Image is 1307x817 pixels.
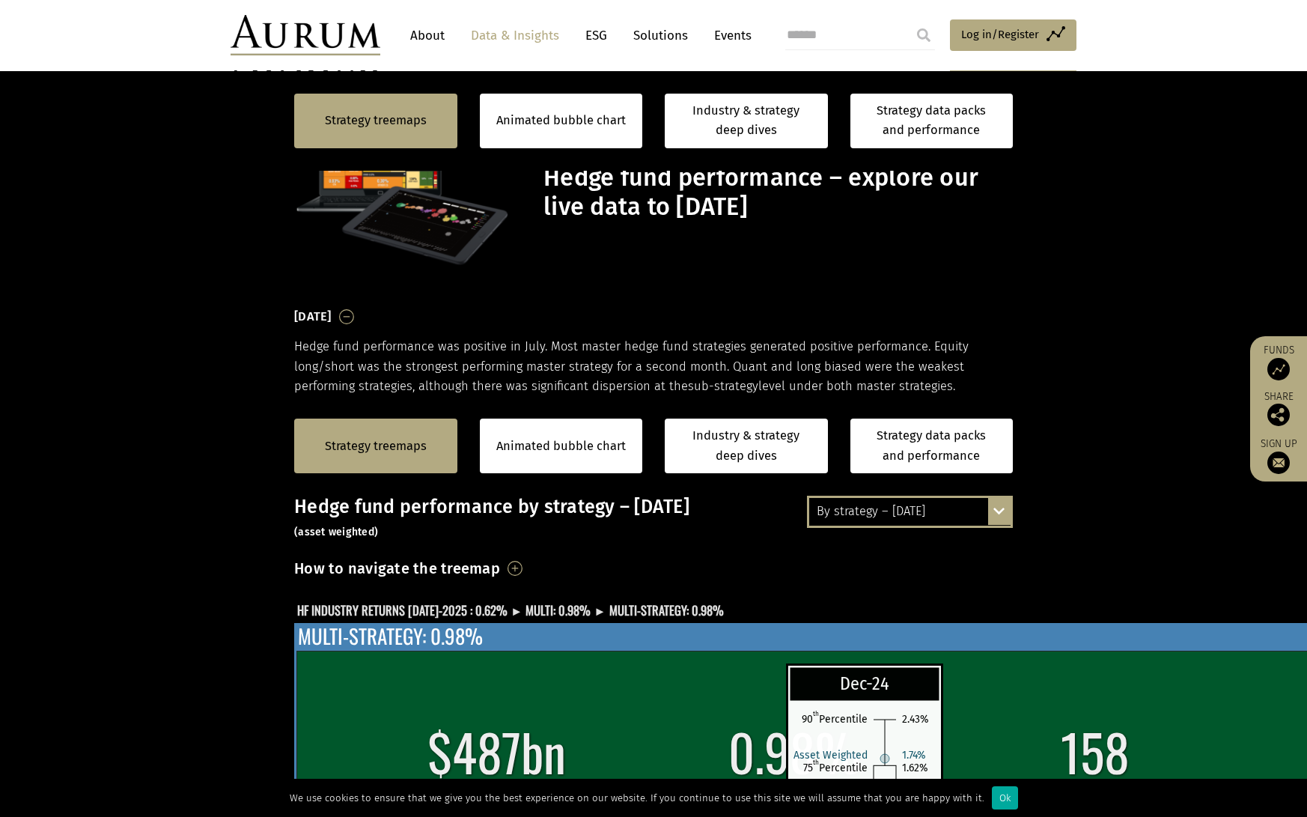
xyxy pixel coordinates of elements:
[578,22,615,49] a: ESG
[1258,344,1300,380] a: Funds
[1258,392,1300,426] div: Share
[992,786,1018,810] div: Ok
[850,94,1014,148] a: Strategy data packs and performance
[909,20,939,50] input: Submit
[850,419,1014,473] a: Strategy data packs and performance
[294,496,1013,541] h3: Hedge fund performance by strategy – [DATE]
[961,25,1039,43] span: Log in/Register
[950,19,1076,51] a: Log in/Register
[707,22,752,49] a: Events
[294,337,1013,396] p: Hedge fund performance was positive in July. Most master hedge fund strategies generated positive...
[325,437,427,456] a: Strategy treemaps
[665,419,828,473] a: Industry & strategy deep dives
[325,111,427,130] a: Strategy treemaps
[1267,358,1290,380] img: Access Funds
[688,379,758,393] span: sub-strategy
[665,94,828,148] a: Industry & strategy deep dives
[496,437,626,456] a: Animated bubble chart
[543,163,1009,222] h1: Hedge fund performance – explore our live data to [DATE]
[496,111,626,130] a: Animated bubble chart
[403,22,452,49] a: About
[294,556,500,581] h3: How to navigate the treemap
[294,306,332,328] h3: [DATE]
[1258,437,1300,474] a: Sign up
[294,526,378,538] small: (asset weighted)
[626,22,695,49] a: Solutions
[809,498,1011,525] div: By strategy – [DATE]
[231,15,380,55] img: Aurum
[1267,452,1290,474] img: Sign up to our newsletter
[463,22,567,49] a: Data & Insights
[1267,404,1290,426] img: Share this post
